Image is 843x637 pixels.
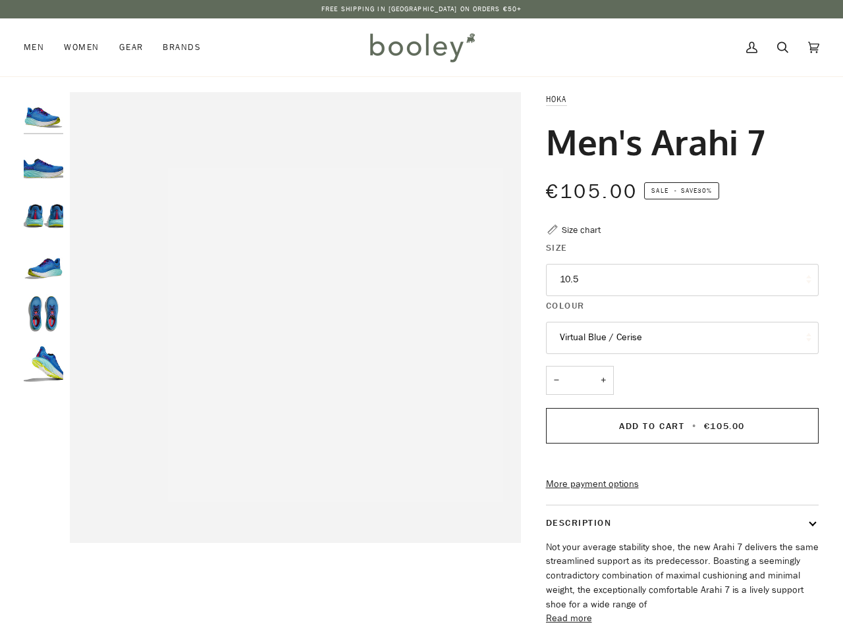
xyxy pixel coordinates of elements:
button: − [546,366,567,395]
span: Sale [651,186,668,195]
img: Hoka Men's Arahi 7 Virtual Blue / Cerise - Booley Galway [24,92,63,132]
img: Hoka Men's Arahi 7 Virtual Blue / Cerise - Booley Galway [24,243,63,283]
a: Brands [153,18,211,76]
input: Quantity [546,366,614,395]
img: Hoka Men's Arahi 7 Virtual Blue / Cerise - Booley Galway [24,344,63,384]
span: Size [546,241,568,255]
p: Free Shipping in [GEOGRAPHIC_DATA] on Orders €50+ [321,4,522,14]
span: Colour [546,299,585,313]
img: Hoka Men's Arahi 7 Virtual Blue / Cerise - Booley Galway [24,193,63,232]
img: Hoka Men's Arahi 7 Virtual Blue / Cerise - Booley Galway [24,143,63,182]
button: Add to Cart • €105.00 [546,408,819,444]
span: • [688,420,701,432]
span: Men [24,41,44,54]
a: Women [54,18,109,76]
a: Hoka [546,93,567,105]
span: Women [64,41,99,54]
span: Gear [119,41,144,54]
button: 10.5 [546,264,819,296]
button: + [593,366,614,395]
span: €105.00 [546,178,638,205]
p: Not your average stability shoe, the new Arahi 7 delivers the same streamlined support as its pre... [546,540,819,611]
button: Description [546,505,819,540]
div: Size chart [562,223,601,237]
a: Gear [109,18,153,76]
span: Save [644,182,719,199]
button: Read more [546,611,592,626]
div: Hoka Men's Arahi 7 Virtual Blue / Cerise - Booley Galway [70,92,521,543]
em: • [670,186,681,195]
h1: Men's Arahi 7 [546,120,765,163]
img: Booley [364,28,479,66]
a: Men [24,18,54,76]
a: More payment options [546,477,819,492]
span: €105.00 [704,420,745,432]
span: Add to Cart [619,420,684,432]
img: Hoka Men's Arahi 7 Virtual Blue / Cerise - Booley Galway [24,294,63,334]
span: 30% [697,186,712,195]
span: Brands [163,41,201,54]
button: Virtual Blue / Cerise [546,322,819,354]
